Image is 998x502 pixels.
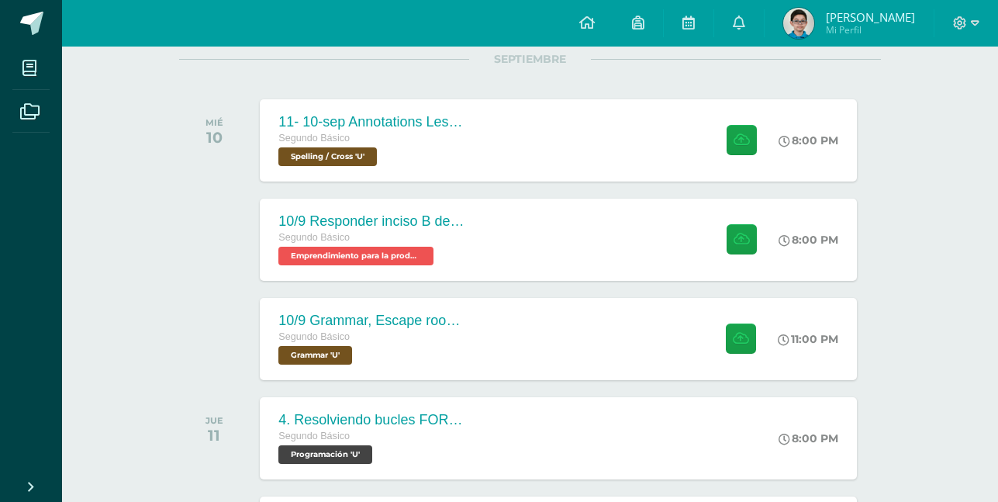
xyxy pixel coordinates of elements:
[205,117,223,128] div: MIÉ
[278,114,464,130] div: 11- 10-sep Annotations Lesson 31
[205,128,223,147] div: 10
[278,133,350,144] span: Segundo Básico
[205,415,223,426] div: JUE
[779,133,838,147] div: 8:00 PM
[278,232,350,243] span: Segundo Básico
[278,412,464,428] div: 4. Resolviendo bucles FOR - L24
[278,247,433,265] span: Emprendimiento para la productividad 'U'
[469,52,591,66] span: SEPTIEMBRE
[278,147,377,166] span: Spelling / Cross 'U'
[278,213,464,230] div: 10/9 Responder inciso B de página 145.
[278,331,350,342] span: Segundo Básico
[779,431,838,445] div: 8:00 PM
[278,431,350,441] span: Segundo Básico
[205,426,223,445] div: 11
[826,9,915,25] span: [PERSON_NAME]
[779,233,838,247] div: 8:00 PM
[783,8,814,39] img: 5be8c02892cdc226414afe1279936e7d.png
[278,346,352,365] span: Grammar 'U'
[826,23,915,36] span: Mi Perfil
[778,332,838,346] div: 11:00 PM
[278,313,464,329] div: 10/9 Grammar, Escape room instrucitons in the notebook
[278,445,372,464] span: Programación 'U'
